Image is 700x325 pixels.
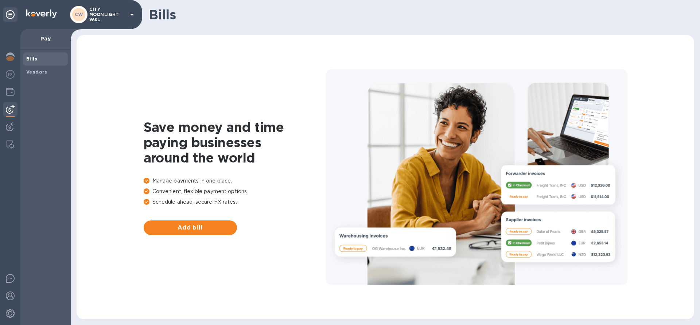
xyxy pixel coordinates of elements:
p: CITY MOONLIGHT W&L [89,7,126,22]
h1: Bills [149,7,688,22]
img: Wallets [6,87,15,96]
p: Convenient, flexible payment options. [144,188,326,195]
b: CW [75,12,83,17]
img: Foreign exchange [6,70,15,79]
p: Schedule ahead, secure FX rates. [144,198,326,206]
span: Add bill [149,223,231,232]
b: Bills [26,56,37,62]
div: Unpin categories [3,7,17,22]
p: Pay [26,35,65,42]
h1: Save money and time paying businesses around the world [144,120,326,165]
p: Manage payments in one place. [144,177,326,185]
img: Logo [26,9,57,18]
b: Vendors [26,69,47,75]
button: Add bill [144,220,237,235]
